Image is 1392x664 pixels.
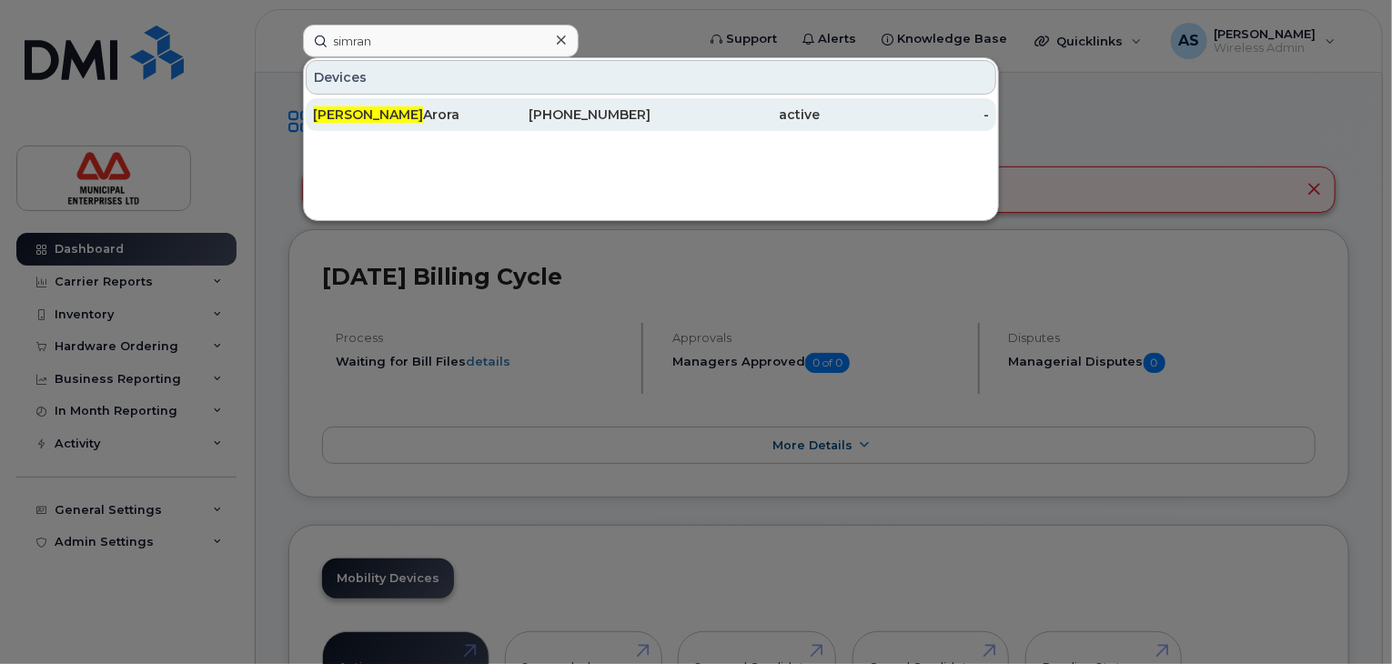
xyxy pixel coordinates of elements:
[820,106,989,124] div: -
[482,106,651,124] div: [PHONE_NUMBER]
[306,98,996,131] a: [PERSON_NAME]Arora[PHONE_NUMBER]active-
[313,106,482,124] div: Arora
[306,60,996,95] div: Devices
[313,106,423,123] span: [PERSON_NAME]
[651,106,821,124] div: active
